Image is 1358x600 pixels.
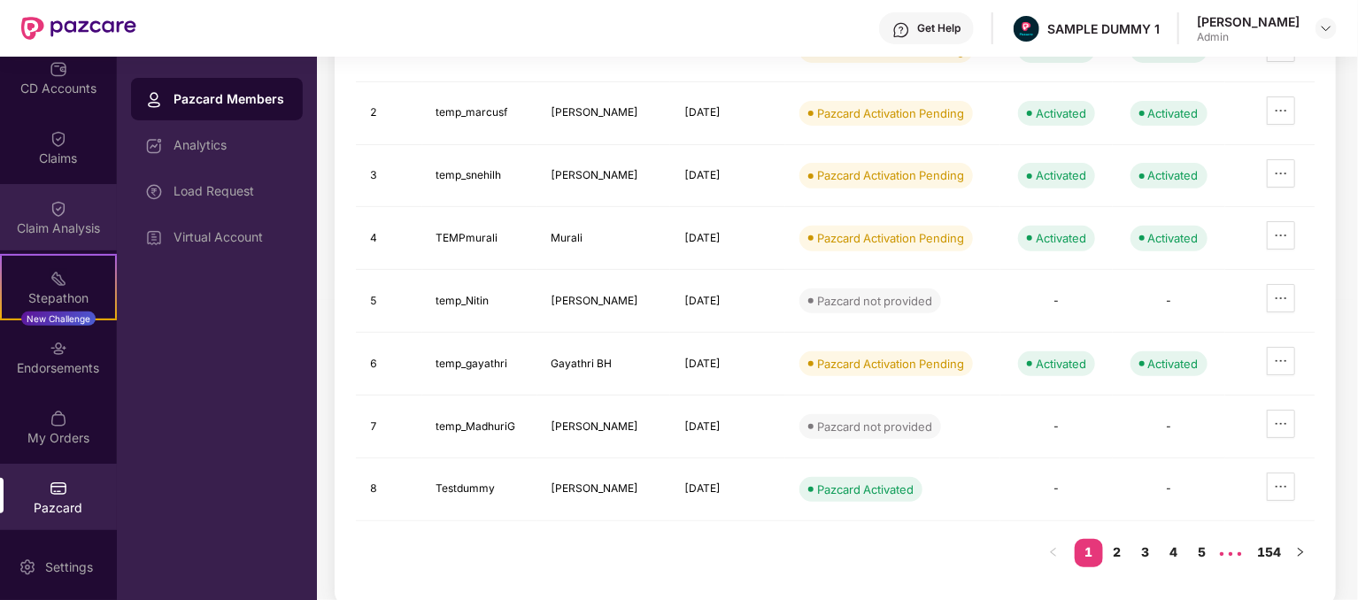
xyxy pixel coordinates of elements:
td: temp_marcusf [422,82,537,145]
div: Settings [40,558,98,576]
span: ellipsis [1268,291,1294,305]
td: TEMPmurali [422,207,537,270]
img: svg+xml;base64,PHN2ZyBpZD0iRHJvcGRvd24tMzJ4MzIiIHhtbG5zPSJodHRwOi8vd3d3LnczLm9yZy8yMDAwL3N2ZyIgd2... [1319,21,1333,35]
div: Pazcard Activation Pending [817,104,964,122]
div: Activated [1036,229,1086,247]
span: - [1053,294,1060,307]
span: ellipsis [1268,417,1294,431]
a: 154 [1252,539,1286,565]
div: SAMPLE DUMMY 1 [1047,20,1160,37]
div: Pazcard not provided [817,292,932,310]
li: 3 [1131,539,1160,567]
td: [PERSON_NAME] [537,458,670,521]
div: Pazcard Activated [817,481,914,498]
div: Activated [1036,355,1086,373]
td: [DATE] [670,207,785,270]
div: Admin [1197,30,1300,44]
div: Pazcard Activation Pending [817,229,964,247]
div: Activated [1036,166,1086,184]
li: Next 5 Pages [1216,539,1245,567]
td: [DATE] [670,333,785,396]
div: Pazcard Activation Pending [817,355,964,373]
button: ellipsis [1267,221,1295,250]
li: 1 [1075,539,1103,567]
img: svg+xml;base64,PHN2ZyBpZD0iQ2xhaW0iIHhtbG5zPSJodHRwOi8vd3d3LnczLm9yZy8yMDAwL3N2ZyIgd2lkdGg9IjIwIi... [50,130,67,148]
span: ellipsis [1268,104,1294,118]
span: - [1165,481,1172,495]
td: 7 [356,396,422,458]
img: svg+xml;base64,PHN2ZyBpZD0iQ2xhaW0iIHhtbG5zPSJodHRwOi8vd3d3LnczLm9yZy8yMDAwL3N2ZyIgd2lkdGg9IjIwIi... [50,200,67,218]
td: 3 [356,145,422,208]
span: ellipsis [1268,228,1294,242]
li: 2 [1103,539,1131,567]
td: [PERSON_NAME] [537,270,670,333]
a: 5 [1188,539,1216,565]
li: 154 [1252,539,1286,567]
div: Virtual Account [174,230,289,244]
button: ellipsis [1267,473,1295,501]
span: ellipsis [1268,166,1294,181]
span: ••• [1216,539,1245,567]
img: svg+xml;base64,PHN2ZyBpZD0iRGFzaGJvYXJkIiB4bWxucz0iaHR0cDovL3d3dy53My5vcmcvMjAwMC9zdmciIHdpZHRoPS... [145,137,163,155]
td: temp_Nitin [422,270,537,333]
a: 1 [1075,539,1103,565]
button: ellipsis [1267,96,1295,125]
img: svg+xml;base64,PHN2ZyBpZD0iUGF6Y2FyZCIgeG1sbnM9Imh0dHA6Ly93d3cudzMub3JnLzIwMDAvc3ZnIiB3aWR0aD0iMj... [50,480,67,497]
td: [PERSON_NAME] [537,82,670,145]
div: Activated [1148,229,1199,247]
td: 8 [356,458,422,521]
td: 2 [356,82,422,145]
td: temp_MadhuriG [422,396,537,458]
button: ellipsis [1267,284,1295,312]
div: Activated [1148,355,1199,373]
li: Previous Page [1039,539,1068,567]
a: 2 [1103,539,1131,565]
li: 4 [1160,539,1188,567]
div: Stepathon [2,289,115,307]
button: right [1286,539,1315,567]
td: Testdummy [422,458,537,521]
span: - [1053,419,1060,433]
td: [DATE] [670,458,785,521]
img: svg+xml;base64,PHN2ZyBpZD0iRW5kb3JzZW1lbnRzIiB4bWxucz0iaHR0cDovL3d3dy53My5vcmcvMjAwMC9zdmciIHdpZH... [50,340,67,358]
td: 5 [356,270,422,333]
td: 4 [356,207,422,270]
div: Activated [1036,104,1086,122]
img: svg+xml;base64,PHN2ZyBpZD0iUHJvZmlsZSIgeG1sbnM9Imh0dHA6Ly93d3cudzMub3JnLzIwMDAvc3ZnIiB3aWR0aD0iMj... [145,91,163,109]
img: svg+xml;base64,PHN2ZyBpZD0iTG9hZF9SZXF1ZXN0IiBkYXRhLW5hbWU9IkxvYWQgUmVxdWVzdCIgeG1sbnM9Imh0dHA6Ly... [145,183,163,201]
button: ellipsis [1267,347,1295,375]
td: [DATE] [670,82,785,145]
div: Activated [1148,104,1199,122]
button: left [1039,539,1068,567]
td: [PERSON_NAME] [537,145,670,208]
button: ellipsis [1267,410,1295,438]
td: [PERSON_NAME] [537,396,670,458]
div: Load Request [174,184,289,198]
span: ellipsis [1268,480,1294,494]
li: Next Page [1286,539,1315,567]
div: Pazcard Members [174,90,289,108]
span: - [1165,419,1172,433]
span: - [1053,481,1060,495]
img: New Pazcare Logo [21,17,136,40]
div: Pazcard Activation Pending [817,166,964,184]
a: 4 [1160,539,1188,565]
td: Gayathri BH [537,333,670,396]
td: [DATE] [670,270,785,333]
div: Activated [1148,166,1199,184]
div: Pazcard not provided [817,418,932,435]
div: Get Help [917,21,961,35]
td: [DATE] [670,145,785,208]
span: ellipsis [1268,354,1294,368]
td: temp_snehilh [422,145,537,208]
span: left [1048,547,1059,558]
div: New Challenge [21,312,96,326]
li: 5 [1188,539,1216,567]
td: temp_gayathri [422,333,537,396]
img: svg+xml;base64,PHN2ZyBpZD0iQ0RfQWNjb3VudHMiIGRhdGEtbmFtZT0iQ0QgQWNjb3VudHMiIHhtbG5zPSJodHRwOi8vd3... [50,60,67,78]
img: svg+xml;base64,PHN2ZyBpZD0iU2V0dGluZy0yMHgyMCIgeG1sbnM9Imh0dHA6Ly93d3cudzMub3JnLzIwMDAvc3ZnIiB3aW... [19,558,36,576]
td: 6 [356,333,422,396]
img: Pazcare_Alternative_logo-01-01.png [1014,16,1039,42]
button: ellipsis [1267,159,1295,188]
a: 3 [1131,539,1160,565]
